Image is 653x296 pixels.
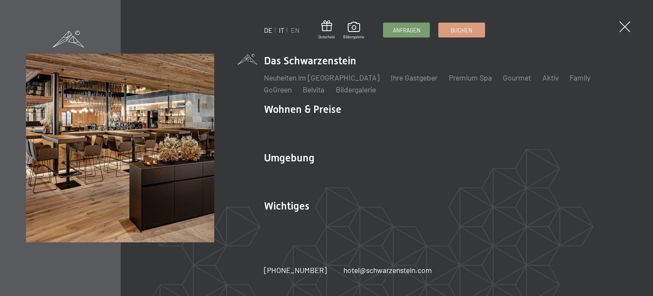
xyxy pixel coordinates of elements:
[264,85,292,94] a: GoGreen
[449,73,492,82] a: Premium Spa
[393,26,420,34] span: Anfragen
[451,26,472,34] span: Buchen
[336,85,376,94] a: Bildergalerie
[264,265,327,276] a: [PHONE_NUMBER]
[344,265,432,276] a: hotel@schwarzenstein.com
[264,265,327,275] span: [PHONE_NUMBER]
[391,73,437,82] a: Ihre Gastgeber
[383,23,429,37] a: Anfragen
[318,34,335,40] span: Gutschein
[279,26,284,34] a: IT
[291,26,300,34] a: EN
[439,23,485,37] a: Buchen
[343,22,364,40] a: Bildergalerie
[303,85,324,94] a: Belvita
[570,73,591,82] a: Family
[318,20,335,40] a: Gutschein
[503,73,531,82] a: Gourmet
[264,73,380,82] a: Neuheiten im [GEOGRAPHIC_DATA]
[264,26,273,34] a: DE
[542,73,559,82] a: Aktiv
[343,34,364,40] span: Bildergalerie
